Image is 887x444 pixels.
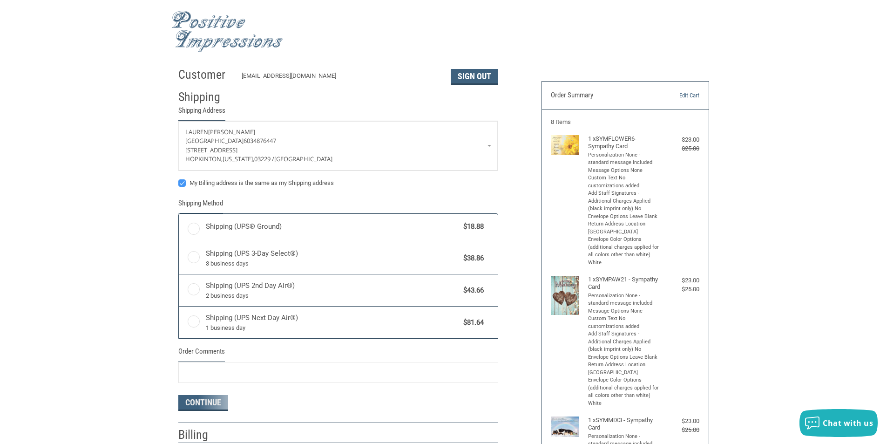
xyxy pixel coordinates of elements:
div: $25.00 [662,144,699,153]
span: Lauren [185,128,208,136]
div: $23.00 [662,417,699,426]
div: $23.00 [662,135,699,144]
img: Positive Impressions [171,11,283,52]
a: Enter or select a different address [179,121,498,171]
h2: Shipping [178,89,233,105]
span: 3 business days [206,259,459,268]
span: 1 business day [206,323,459,333]
a: Edit Cart [652,91,699,100]
li: Add Staff Signatures - Additional Charges Applied (black imprint only) No [588,190,660,213]
h4: 1 x SYMMIX3 - Sympathy Card [588,417,660,432]
div: $25.00 [662,425,699,435]
li: Return Address Location [GEOGRAPHIC_DATA] [588,361,660,376]
span: [GEOGRAPHIC_DATA] [185,137,244,145]
span: 03229 / [254,155,274,163]
div: $23.00 [662,276,699,285]
li: Return Address Location [GEOGRAPHIC_DATA] [588,220,660,236]
button: Sign Out [451,69,498,85]
span: $81.64 [459,317,484,328]
span: Shipping (UPS® Ground) [206,221,459,232]
div: [EMAIL_ADDRESS][DOMAIN_NAME] [242,71,441,85]
span: Shipping (UPS 3-Day Select®) [206,248,459,268]
legend: Shipping Method [178,198,223,213]
li: Personalization None - standard message included [588,151,660,167]
li: Message Options None [588,307,660,315]
span: [GEOGRAPHIC_DATA] [274,155,332,163]
h4: 1 x SYMPAW21 - Sympathy Card [588,276,660,291]
h3: 8 Items [551,118,699,126]
li: Custom Text No customizations added [588,315,660,330]
span: Shipping (UPS 2nd Day Air®) [206,280,459,300]
button: Continue [178,395,228,411]
span: [STREET_ADDRESS] [185,146,237,154]
li: Envelope Color Options (additional charges applied for all colors other than white) White [588,236,660,266]
span: [US_STATE], [223,155,254,163]
li: Custom Text No customizations added [588,174,660,190]
li: Personalization None - standard message included [588,292,660,307]
span: [PERSON_NAME] [208,128,255,136]
span: $18.88 [459,221,484,232]
li: Add Staff Signatures - Additional Charges Applied (black imprint only) No [588,330,660,354]
h2: Billing [178,427,233,443]
li: Envelope Color Options (additional charges applied for all colors other than white) White [588,376,660,407]
span: Shipping (UPS Next Day Air®) [206,313,459,332]
span: 6034876447 [244,137,276,145]
li: Message Options None [588,167,660,175]
legend: Order Comments [178,346,225,362]
span: Hopkinton, [185,155,223,163]
span: $43.66 [459,285,484,296]
span: 2 business days [206,291,459,301]
legend: Shipping Address [178,105,225,121]
h3: Order Summary [551,91,652,100]
h4: 1 x SYMFLOWER6- Sympathy Card [588,135,660,150]
span: Chat with us [823,418,873,428]
span: $38.86 [459,253,484,264]
h2: Customer [178,67,233,82]
label: My Billing address is the same as my Shipping address [178,179,498,187]
li: Envelope Options Leave Blank [588,354,660,362]
button: Chat with us [799,409,878,437]
li: Envelope Options Leave Blank [588,213,660,221]
div: $25.00 [662,285,699,294]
